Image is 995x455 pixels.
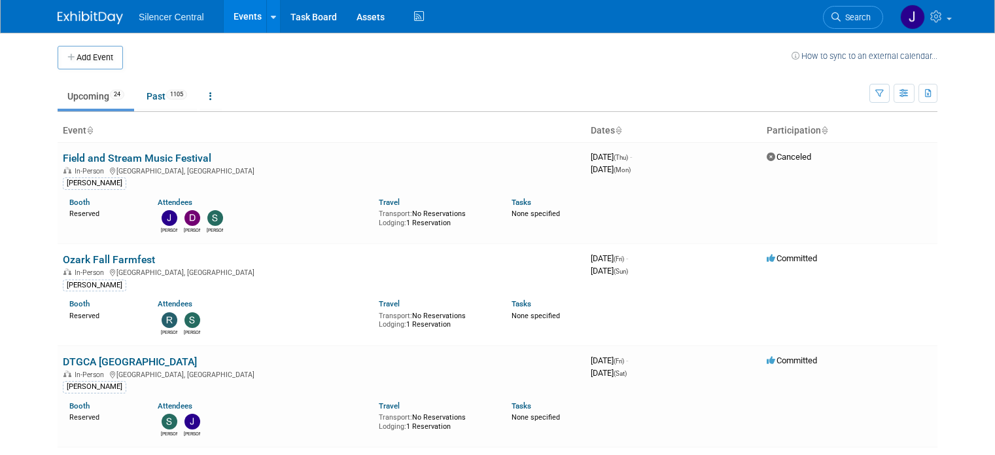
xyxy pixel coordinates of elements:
a: Ozark Fall Farmfest [63,253,155,266]
div: [GEOGRAPHIC_DATA], [GEOGRAPHIC_DATA] [63,369,580,379]
span: Transport: [379,209,412,218]
a: Upcoming24 [58,84,134,109]
div: Justin Armstrong [161,226,177,234]
span: In-Person [75,167,108,175]
span: In-Person [75,371,108,379]
span: Search [841,12,871,22]
a: Sort by Event Name [86,125,93,136]
div: No Reservations 1 Reservation [379,309,492,329]
div: [PERSON_NAME] [63,280,126,291]
a: How to sync to an external calendar... [792,51,937,61]
span: - [626,355,628,365]
span: In-Person [75,268,108,277]
span: Transport: [379,312,412,320]
div: Reserved [69,410,138,422]
span: Lodging: [379,422,406,431]
a: Field and Stream Music Festival [63,152,211,164]
img: In-Person Event [63,268,71,275]
a: Attendees [158,198,192,207]
div: Sarah Young [184,328,200,336]
a: Past1105 [137,84,197,109]
img: Dayla Hughes [184,210,200,226]
span: Committed [767,253,817,263]
div: [PERSON_NAME] [63,177,126,189]
img: Sarah Young [184,312,200,328]
span: 1105 [166,90,187,100]
img: Rob Young [162,312,177,328]
span: Lodging: [379,320,406,329]
span: None specified [512,312,560,320]
div: Dayla Hughes [184,226,200,234]
span: Transport: [379,413,412,422]
th: Participation [761,120,937,142]
div: [GEOGRAPHIC_DATA], [GEOGRAPHIC_DATA] [63,266,580,277]
th: Dates [585,120,761,142]
img: Justin Armstrong [162,210,177,226]
span: (Sun) [614,268,628,275]
span: None specified [512,209,560,218]
span: (Mon) [614,166,631,173]
a: Travel [379,198,400,207]
div: [GEOGRAPHIC_DATA], [GEOGRAPHIC_DATA] [63,165,580,175]
a: Travel [379,299,400,308]
a: Sort by Start Date [615,125,621,136]
span: [DATE] [591,164,631,174]
button: Add Event [58,46,123,69]
span: [DATE] [591,152,632,162]
img: In-Person Event [63,167,71,173]
a: Tasks [512,198,531,207]
a: Attendees [158,401,192,410]
div: No Reservations 1 Reservation [379,410,492,431]
a: Booth [69,198,90,207]
a: Tasks [512,401,531,410]
img: ExhibitDay [58,11,123,24]
img: Steve Phillips [162,414,177,429]
img: Justin Armstrong [184,414,200,429]
span: - [630,152,632,162]
span: [DATE] [591,253,628,263]
span: Canceled [767,152,811,162]
th: Event [58,120,585,142]
a: Sort by Participation Type [821,125,828,136]
div: Steve Phillips [161,429,177,437]
div: [PERSON_NAME] [63,381,126,393]
div: No Reservations 1 Reservation [379,207,492,227]
span: Silencer Central [139,12,204,22]
div: Steve Phillips [207,226,223,234]
img: Jessica Crawford [900,5,925,29]
img: In-Person Event [63,371,71,377]
div: Reserved [69,207,138,219]
span: (Sat) [614,370,627,377]
span: 24 [110,90,124,100]
img: Steve Phillips [207,210,223,226]
span: [DATE] [591,266,628,276]
a: Search [823,6,883,29]
a: Booth [69,299,90,308]
div: Justin Armstrong [184,429,200,437]
span: - [626,253,628,263]
a: Travel [379,401,400,410]
a: Booth [69,401,90,410]
span: Committed [767,355,817,365]
span: (Fri) [614,357,624,365]
a: Attendees [158,299,192,308]
a: DTGCA [GEOGRAPHIC_DATA] [63,355,197,368]
a: Tasks [512,299,531,308]
div: Rob Young [161,328,177,336]
span: None specified [512,413,560,422]
div: Reserved [69,309,138,321]
span: (Fri) [614,255,624,263]
span: (Thu) [614,154,628,161]
span: [DATE] [591,355,628,365]
span: Lodging: [379,219,406,227]
span: [DATE] [591,368,627,378]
